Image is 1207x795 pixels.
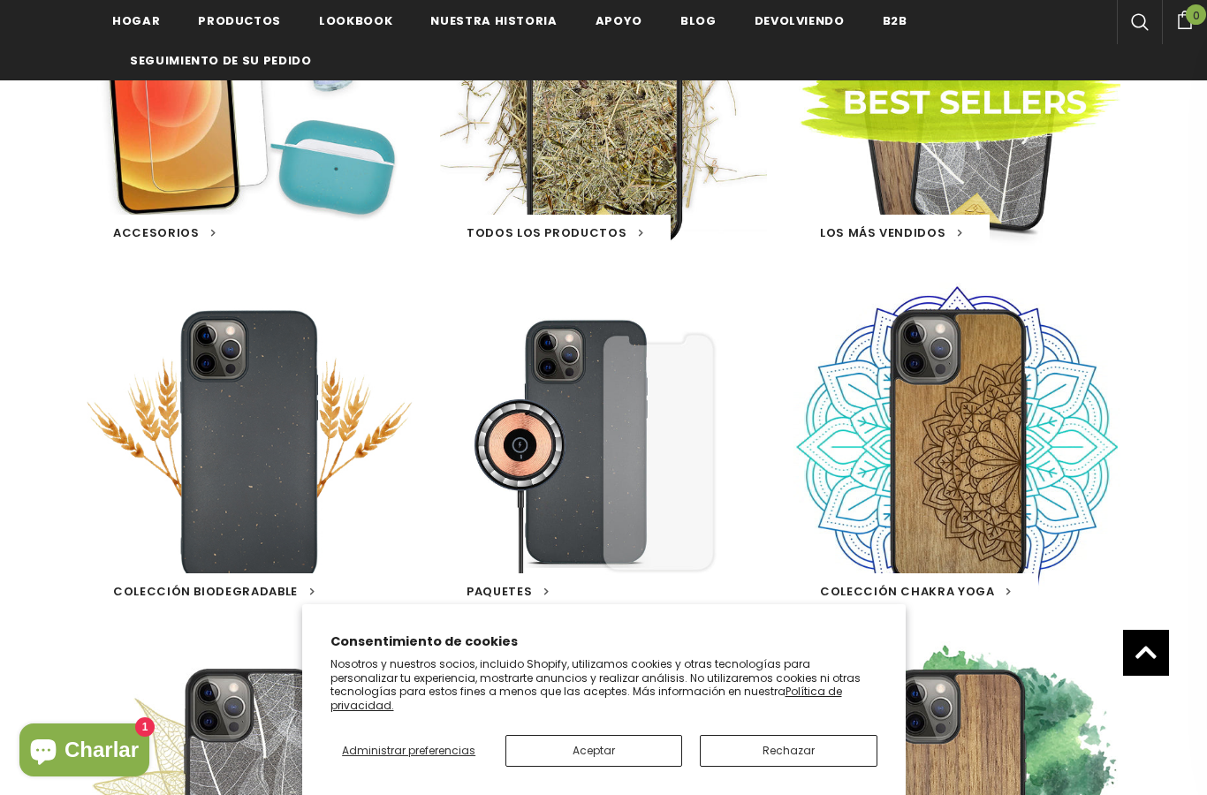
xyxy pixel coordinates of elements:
font: Colección Chakra Yoga [820,583,995,600]
button: Rechazar [700,735,877,767]
font: Todos los productos [467,224,626,241]
button: Aceptar [505,735,682,767]
font: Los más vendidos [820,224,945,241]
font: Hogar [112,12,160,29]
font: Nuestra historia [430,12,557,29]
a: Política de privacidad. [330,684,842,713]
a: 0 [1162,8,1207,29]
font: Devolviendo [755,12,845,29]
font: Productos [198,12,281,29]
font: Nosotros y nuestros socios, incluido Shopify, utilizamos cookies y otras tecnologías para persona... [330,656,861,699]
font: Consentimiento de cookies [330,632,518,650]
font: 0 [1193,7,1200,25]
a: PAQUETES [467,583,550,601]
font: B2B [883,12,907,29]
a: Todos los productos [467,224,644,242]
inbox-online-store-chat: Chat de la tienda online de Shopify [14,723,155,781]
font: Aceptar [573,743,615,758]
a: Colección Biodegradable [113,583,315,601]
a: Colección Chakra Yoga [820,583,1012,601]
font: PAQUETES [467,583,532,600]
font: Blog [680,12,717,29]
font: Accesorios [113,224,200,241]
font: Lookbook [319,12,392,29]
font: Rechazar [763,743,815,758]
font: apoyo [596,12,642,29]
a: Los más vendidos [820,224,963,242]
button: Administrar preferencias [330,735,488,767]
a: Seguimiento de su pedido [130,40,312,79]
font: Administrar preferencias [342,743,475,758]
font: Colección Biodegradable [113,583,298,600]
font: Seguimiento de su pedido [130,52,312,69]
a: Accesorios [113,224,216,242]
